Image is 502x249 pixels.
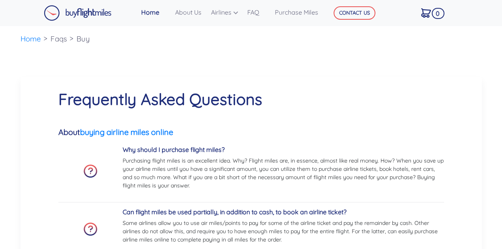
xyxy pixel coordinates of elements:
a: Home [138,4,172,20]
a: Home [21,34,41,43]
a: About Us [172,4,208,20]
h5: Why should I purchase flight miles? [123,146,444,154]
img: Cart [421,8,431,18]
a: Airlines [208,4,244,20]
a: 0 [418,4,442,21]
img: faq-icon.png [84,165,97,178]
li: Buy [73,26,94,52]
a: Purchase Miles [272,4,322,20]
h5: Can flight miles be used partially, in addition to cash, to book an airline ticket? [123,208,444,216]
p: Purchasing flight miles is an excellent idea. Why? Flight miles are, in essence, almost like real... [123,157,444,190]
a: Buy Flight Miles Logo [44,3,112,23]
img: faq-icon.png [84,223,97,236]
h1: Frequently Asked Questions [58,90,444,109]
a: FAQ [244,4,272,20]
img: Buy Flight Miles Logo [44,5,112,21]
p: Some airlines allow you to use air miles/points to pay for some of the airline ticket and pay the... [123,219,444,244]
a: buying airline miles online [80,127,173,137]
li: Faqs [47,26,71,52]
h5: About [58,127,444,137]
span: 0 [432,8,444,19]
button: CONTACT US [334,6,375,20]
